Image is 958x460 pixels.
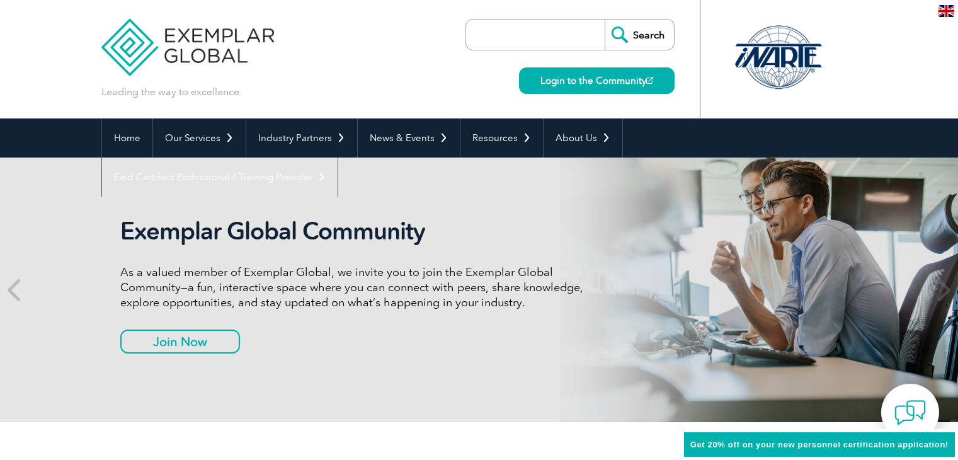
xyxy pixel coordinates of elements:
[605,20,674,50] input: Search
[120,265,593,310] p: As a valued member of Exemplar Global, we invite you to join the Exemplar Global Community—a fun,...
[101,85,239,99] p: Leading the way to excellence
[690,440,949,449] span: Get 20% off on your new personnel certification application!
[120,217,593,246] h2: Exemplar Global Community
[120,330,240,354] a: Join Now
[519,67,675,94] a: Login to the Community
[646,77,653,84] img: open_square.png
[460,118,543,158] a: Resources
[894,397,926,428] img: contact-chat.png
[153,118,246,158] a: Our Services
[544,118,622,158] a: About Us
[102,118,152,158] a: Home
[102,158,338,197] a: Find Certified Professional / Training Provider
[358,118,460,158] a: News & Events
[246,118,357,158] a: Industry Partners
[938,5,954,17] img: en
